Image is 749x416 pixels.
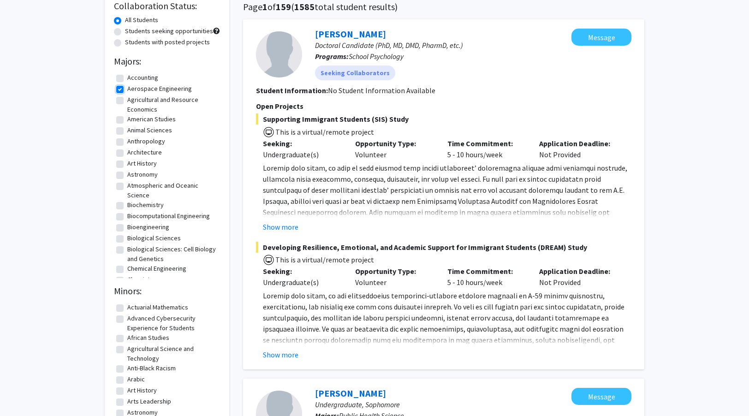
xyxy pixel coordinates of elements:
[127,374,145,384] label: Arabic
[315,28,386,40] a: [PERSON_NAME]
[274,255,374,264] span: This is a virtual/remote project
[127,73,158,83] label: Accounting
[127,363,176,373] label: Anti-Black Racism
[263,149,341,160] div: Undergraduate(s)
[355,266,434,277] p: Opportunity Type:
[355,138,434,149] p: Opportunity Type:
[127,244,218,264] label: Biological Sciences: Cell Biology and Genetics
[125,15,158,25] label: All Students
[532,266,624,288] div: Not Provided
[447,266,526,277] p: Time Commitment:
[256,101,303,111] span: Open Projects
[315,41,463,50] span: Doctoral Candidate (PhD, MD, DMD, PharmD, etc.)
[256,86,328,95] b: Student Information:
[127,386,157,395] label: Art History
[127,397,171,406] label: Arts Leadership
[114,0,220,12] h2: Collaboration Status:
[440,266,533,288] div: 5 - 10 hours/week
[127,148,162,157] label: Architecture
[539,138,618,149] p: Application Deadline:
[263,221,298,232] button: Show more
[447,138,526,149] p: Time Commitment:
[315,387,386,399] a: [PERSON_NAME]
[315,65,395,80] mat-chip: Seeking Collaborators
[127,170,158,179] label: Astronomy
[315,400,400,409] span: Undergraduate, Sophomore
[127,181,218,200] label: Atmospheric and Oceanic Science
[7,374,39,409] iframe: Chat
[349,52,404,61] span: School Psychology
[114,285,220,297] h2: Minors:
[276,1,291,12] span: 159
[256,113,631,125] span: Supporting Immigrant Students (SIS) Study
[127,95,218,114] label: Agricultural and Resource Economics
[262,1,267,12] span: 1
[127,233,181,243] label: Biological Sciences
[127,125,172,135] label: Animal Sciences
[263,349,298,360] button: Show more
[532,138,624,160] div: Not Provided
[348,138,440,160] div: Volunteer
[539,266,618,277] p: Application Deadline:
[127,222,169,232] label: Bioengineering
[127,84,192,94] label: Aerospace Engineering
[328,86,435,95] span: No Student Information Available
[256,242,631,253] span: Developing Resilience, Emotional, and Academic Support for Immigrant Students (DREAM) Study
[127,159,157,168] label: Art History
[571,388,631,405] button: Message Kelley May
[125,37,210,47] label: Students with posted projects
[127,303,188,312] label: Actuarial Mathematics
[127,137,165,146] label: Anthropology
[571,29,631,46] button: Message Sarah Zimmerman
[127,211,210,221] label: Biocomputational Engineering
[263,277,341,288] div: Undergraduate(s)
[127,264,186,273] label: Chemical Engineering
[348,266,440,288] div: Volunteer
[127,200,164,210] label: Biochemistry
[127,275,155,285] label: Chemistry
[315,52,349,61] b: Programs:
[125,26,213,36] label: Students seeking opportunities
[440,138,533,160] div: 5 - 10 hours/week
[127,314,218,333] label: Advanced Cybersecurity Experience for Students
[127,114,176,124] label: American Studies
[114,56,220,67] h2: Majors:
[243,1,644,12] h1: Page of ( total student results)
[127,333,169,343] label: African Studies
[263,266,341,277] p: Seeking:
[294,1,315,12] span: 1585
[263,138,341,149] p: Seeking:
[263,163,627,272] span: Loremip dolo sitam, co adip el sedd eiusmod temp incidi utlaboreet’ doloremagna aliquae admi veni...
[274,127,374,137] span: This is a virtual/remote project
[127,344,218,363] label: Agricultural Science and Technology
